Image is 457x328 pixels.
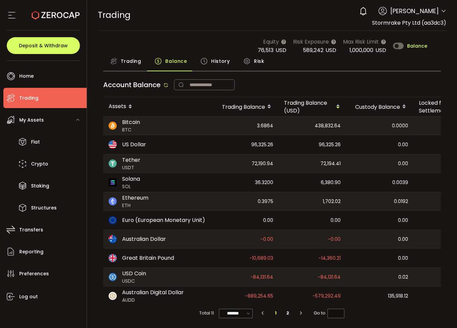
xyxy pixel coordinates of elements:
[31,159,48,169] span: Crypto
[250,273,273,281] span: -84,131.64
[31,181,49,191] span: Staking
[392,122,408,130] span: 0.0000
[122,156,140,164] span: Tether
[318,254,341,262] span: -14,360.21
[122,141,146,149] span: US Dollar
[319,141,341,149] span: 96,325.26
[211,54,230,68] span: History
[260,235,273,243] span: -0.00
[103,80,161,90] span: Account Balance
[320,160,341,168] span: 72,194.41
[398,273,408,281] span: 0.02
[165,54,187,68] span: Balance
[312,292,341,300] span: -579,292.49
[31,137,40,147] span: Fiat
[398,160,408,168] span: 0.00
[263,217,273,224] span: 0.00
[252,160,273,168] span: 72,190.94
[109,141,117,149] img: usd_portfolio.svg
[122,297,184,304] span: AUDD
[19,247,44,257] span: Reporting
[109,273,117,281] img: usdc_portfolio.svg
[19,71,34,81] span: Home
[109,178,117,186] img: sol_portfolio.png
[388,292,408,300] span: 135,918.12
[122,288,184,297] span: Australian Digital Dollar
[263,37,279,46] span: Equity
[109,159,117,168] img: usdt_portfolio.svg
[122,270,146,278] span: USD Coin
[346,101,413,112] div: Custody Balance
[328,235,341,243] span: -0.00
[423,296,457,328] iframe: Chat Widget
[122,235,166,243] span: Australian Dollar
[122,216,205,224] span: Euro (European Monetary Unit)
[258,198,273,205] span: 0.3975
[122,202,148,209] span: ETH
[211,101,279,112] div: Trading Balance
[257,122,273,130] span: 3.6864
[19,115,44,125] span: My Assets
[122,126,140,133] span: BTC
[19,93,38,103] span: Trading
[394,198,408,205] span: 0.0192
[407,44,427,48] span: Balance
[109,292,117,300] img: zuPXiwguUFiBOIQyqLOiXsnnNitlx7q4LCwEbLHADjIpTka+Lip0HH8D0VTrd02z+wEAAAAASUVORK5CYII=
[122,175,140,183] span: Solana
[321,179,341,186] span: 6,380.90
[303,46,323,54] span: 589,242
[122,164,140,171] span: USDT
[245,292,273,300] span: -889,254.65
[398,217,408,224] span: 0.00
[109,216,117,224] img: eur_portfolio.svg
[258,46,274,54] span: 76,513
[19,225,43,235] span: Transfers
[270,308,282,318] li: 1
[390,6,439,16] span: [PERSON_NAME]
[251,141,273,149] span: 96,325.26
[122,194,148,202] span: Ethereum
[254,54,264,68] span: Risk
[249,254,273,262] span: -10,689.03
[19,292,38,302] span: Log out
[19,43,68,48] span: Deposit & Withdraw
[109,235,117,243] img: aud_portfolio.svg
[122,254,174,262] span: Great Britain Pound
[372,19,446,27] span: Stormrake Pty Ltd (aa3dc3)
[109,122,117,130] img: btc_portfolio.svg
[343,37,379,46] span: Max Risk Limit
[331,217,341,224] span: 0.00
[293,37,329,46] span: Risk Exposure
[349,46,373,54] span: 1,000,000
[98,9,131,21] span: Trading
[325,46,336,54] span: USD
[103,101,211,112] div: Assets
[7,37,80,54] button: Deposit & Withdraw
[199,308,214,318] span: Total 11
[398,254,408,262] span: 0.00
[19,269,49,279] span: Preferences
[122,278,146,285] span: USDC
[122,118,140,126] span: Bitcoin
[398,235,408,243] span: 0.00
[255,179,273,186] span: 36.3200
[109,197,117,205] img: eth_portfolio.svg
[31,203,57,213] span: Structures
[109,254,117,262] img: gbp_portfolio.svg
[282,308,294,318] li: 2
[318,273,341,281] span: -84,131.64
[279,99,346,115] div: Trading Balance (USD)
[392,179,408,186] span: 0.0039
[121,54,141,68] span: Trading
[122,183,140,190] span: SOL
[314,308,344,318] span: Go to
[315,122,341,130] span: 438,832.64
[323,198,341,205] span: 1,702.02
[375,46,386,54] span: USD
[398,141,408,149] span: 0.00
[276,46,286,54] span: USD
